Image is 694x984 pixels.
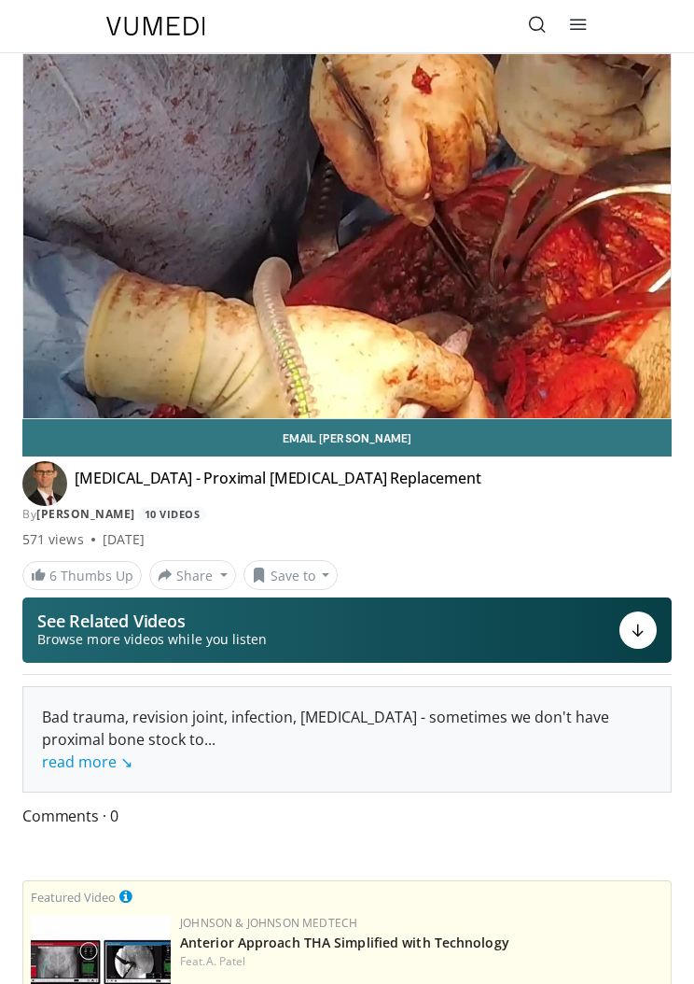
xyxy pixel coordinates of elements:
[22,506,672,523] div: By
[22,597,672,663] button: See Related Videos Browse more videos while you listen
[31,889,116,906] small: Featured Video
[42,752,132,772] a: read more ↘
[23,54,671,418] video-js: Video Player
[22,561,142,590] a: 6 Thumbs Up
[138,507,206,523] a: 10 Videos
[42,706,652,773] div: Bad trauma, revision joint, infection, [MEDICAL_DATA] - sometimes we don't have proximal bone sto...
[42,729,215,772] span: ...
[206,953,246,969] a: A. Patel
[180,934,509,951] a: Anterior Approach THA Simplified with Technology
[22,419,672,457] a: Email [PERSON_NAME]
[180,915,357,931] a: Johnson & Johnson MedTech
[36,506,135,522] a: [PERSON_NAME]
[37,630,267,649] span: Browse more videos while you listen
[75,469,481,499] h4: [MEDICAL_DATA] - Proximal [MEDICAL_DATA] Replacement
[149,560,236,590] button: Share
[22,530,84,549] span: 571 views
[37,611,267,630] p: See Related Videos
[49,567,57,584] span: 6
[106,17,205,35] img: VuMedi Logo
[22,804,672,828] span: Comments 0
[243,560,339,590] button: Save to
[180,953,663,970] div: Feat.
[103,530,145,549] div: [DATE]
[22,461,67,506] img: Avatar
